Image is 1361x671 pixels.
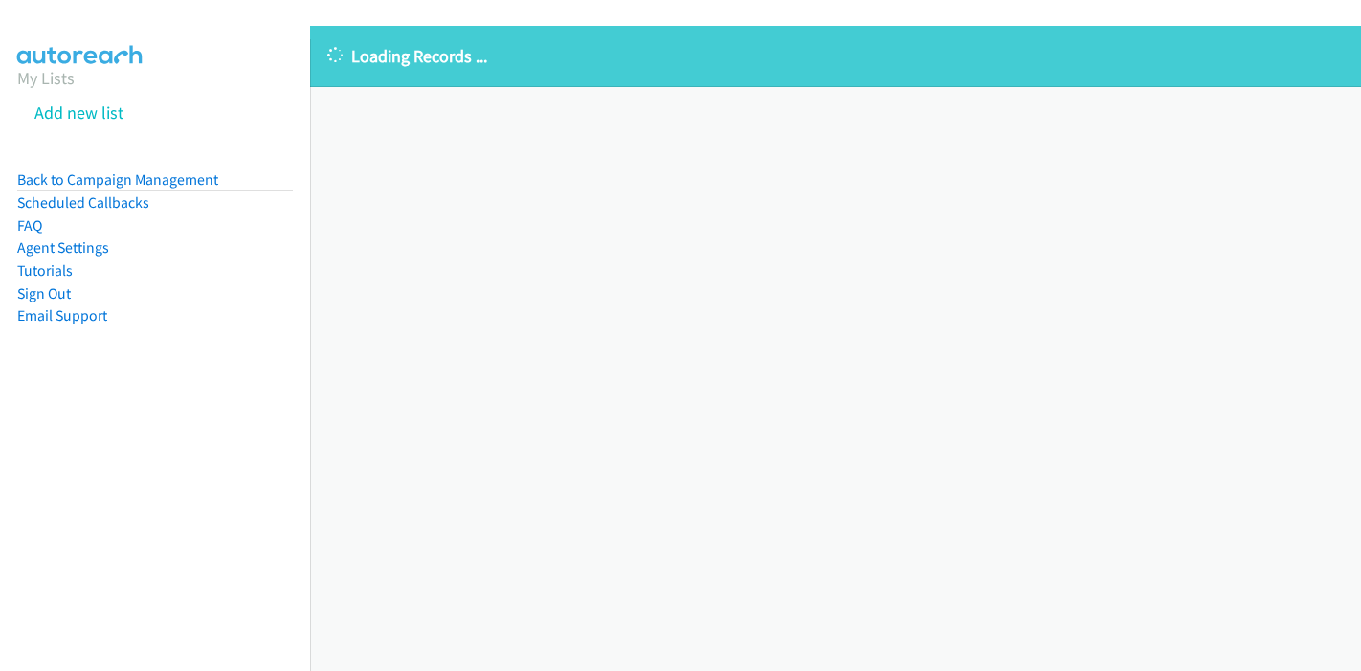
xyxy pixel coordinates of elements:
[327,43,1344,69] p: Loading Records ...
[17,261,73,280] a: Tutorials
[34,101,123,123] a: Add new list
[17,216,42,235] a: FAQ
[17,193,149,212] a: Scheduled Callbacks
[17,284,71,302] a: Sign Out
[17,306,107,324] a: Email Support
[17,170,218,189] a: Back to Campaign Management
[17,67,75,89] a: My Lists
[17,238,109,257] a: Agent Settings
